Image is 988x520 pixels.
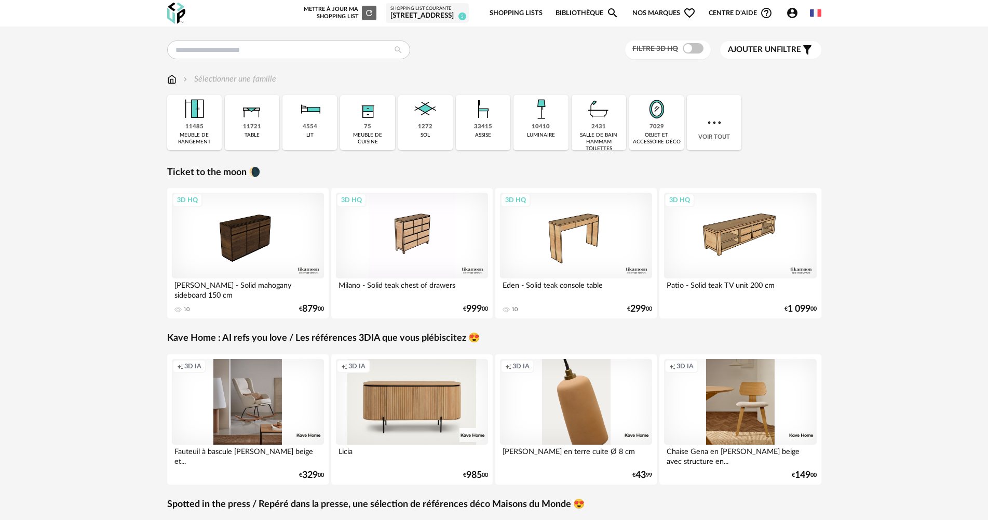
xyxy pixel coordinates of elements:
[728,46,777,54] span: Ajouter un
[354,95,382,123] img: Rangement.png
[170,132,219,145] div: meuble de rangement
[627,305,652,313] div: € 00
[418,123,432,131] div: 1272
[184,362,201,370] span: 3D IA
[421,132,430,139] div: sol
[302,305,318,313] span: 879
[181,73,276,85] div: Sélectionner une famille
[511,306,518,313] div: 10
[659,354,821,485] a: Creation icon 3D IA Chaise Gena en [PERSON_NAME] beige avec structure en... €14900
[302,472,318,479] span: 329
[786,7,803,19] span: Account Circle icon
[181,73,190,85] img: svg+xml;base64,PHN2ZyB3aWR0aD0iMTYiIGhlaWdodD0iMTYiIHZpZXdCb3g9IjAgMCAxNiAxNiIgZmlsbD0ibm9uZSIgeG...
[795,472,810,479] span: 149
[296,95,324,123] img: Literie.png
[167,354,329,485] a: Creation icon 3D IA Fauteuil à bascule [PERSON_NAME] beige et... €32900
[474,123,492,131] div: 33415
[302,6,376,20] div: Mettre à jour ma Shopping List
[606,7,619,19] span: Magnify icon
[728,45,801,55] span: filtre
[336,445,489,465] div: Licia
[463,472,488,479] div: € 00
[167,499,585,511] a: Spotted in the press / Repéré dans la presse, une sélection de références déco Maisons du Monde 😍
[390,6,464,21] a: Shopping List courante [STREET_ADDRESS] 5
[760,7,773,19] span: Help Circle Outline icon
[585,95,613,123] img: Salle%20de%20bain.png
[411,95,439,123] img: Sol.png
[792,472,817,479] div: € 00
[649,123,664,131] div: 7029
[303,123,317,131] div: 4554
[299,472,324,479] div: € 00
[466,305,482,313] span: 999
[167,188,329,318] a: 3D HQ [PERSON_NAME] - Solid mahogany sideboard 150 cm 10 €87900
[185,123,204,131] div: 11485
[664,278,817,299] div: Patio - Solid teak TV unit 200 cm
[683,7,696,19] span: Heart Outline icon
[664,445,817,465] div: Chaise Gena en [PERSON_NAME] beige avec structure en...
[632,132,681,145] div: objet et accessoire déco
[676,362,694,370] span: 3D IA
[245,132,260,139] div: table
[659,188,821,318] a: 3D HQ Patio - Solid teak TV unit 200 cm €1 09900
[390,6,464,12] div: Shopping List courante
[172,193,202,207] div: 3D HQ
[490,1,543,25] a: Shopping Lists
[556,1,619,25] a: BibliothèqueMagnify icon
[705,113,724,132] img: more.7b13dc1.svg
[495,188,657,318] a: 3D HQ Eden - Solid teak console table 10 €29900
[632,1,696,25] span: Nos marques
[167,332,480,344] a: Kave Home : AI refs you love / Les références 3DIA que vous plébiscitez 😍
[167,167,260,179] a: Ticket to the moon 🌘
[458,12,466,20] span: 5
[306,132,314,139] div: lit
[348,362,366,370] span: 3D IA
[591,123,606,131] div: 2431
[512,362,530,370] span: 3D IA
[167,3,185,24] img: OXP
[500,193,531,207] div: 3D HQ
[669,362,675,370] span: Creation icon
[475,132,491,139] div: assise
[343,132,391,145] div: meuble de cuisine
[505,362,511,370] span: Creation icon
[167,73,177,85] img: svg+xml;base64,PHN2ZyB3aWR0aD0iMTYiIGhlaWdodD0iMTciIHZpZXdCb3g9IjAgMCAxNiAxNyIgZmlsbD0ibm9uZSIgeG...
[466,472,482,479] span: 985
[643,95,671,123] img: Miroir.png
[463,305,488,313] div: € 00
[527,95,555,123] img: Luminaire.png
[364,123,371,131] div: 75
[336,278,489,299] div: Milano - Solid teak chest of drawers
[341,362,347,370] span: Creation icon
[331,188,493,318] a: 3D HQ Milano - Solid teak chest of drawers €99900
[784,305,817,313] div: € 00
[630,305,646,313] span: 299
[709,7,773,19] span: Centre d'aideHelp Circle Outline icon
[632,472,652,479] div: € 99
[331,354,493,485] a: Creation icon 3D IA Licia €98500
[364,10,374,16] span: Refresh icon
[687,95,741,150] div: Voir tout
[495,354,657,485] a: Creation icon 3D IA [PERSON_NAME] en terre cuite Ø 8 cm €4399
[336,193,367,207] div: 3D HQ
[786,7,798,19] span: Account Circle icon
[801,44,814,56] span: Filter icon
[172,278,324,299] div: [PERSON_NAME] - Solid mahogany sideboard 150 cm
[500,445,653,465] div: [PERSON_NAME] en terre cuite Ø 8 cm
[532,123,550,131] div: 10410
[500,278,653,299] div: Eden - Solid teak console table
[238,95,266,123] img: Table.png
[469,95,497,123] img: Assise.png
[665,193,695,207] div: 3D HQ
[243,123,261,131] div: 11721
[172,445,324,465] div: Fauteuil à bascule [PERSON_NAME] beige et...
[390,11,464,21] div: [STREET_ADDRESS]
[177,362,183,370] span: Creation icon
[180,95,208,123] img: Meuble%20de%20rangement.png
[575,132,623,152] div: salle de bain hammam toilettes
[299,305,324,313] div: € 00
[720,41,821,59] button: Ajouter unfiltre Filter icon
[183,306,190,313] div: 10
[788,305,810,313] span: 1 099
[632,45,678,52] span: Filtre 3D HQ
